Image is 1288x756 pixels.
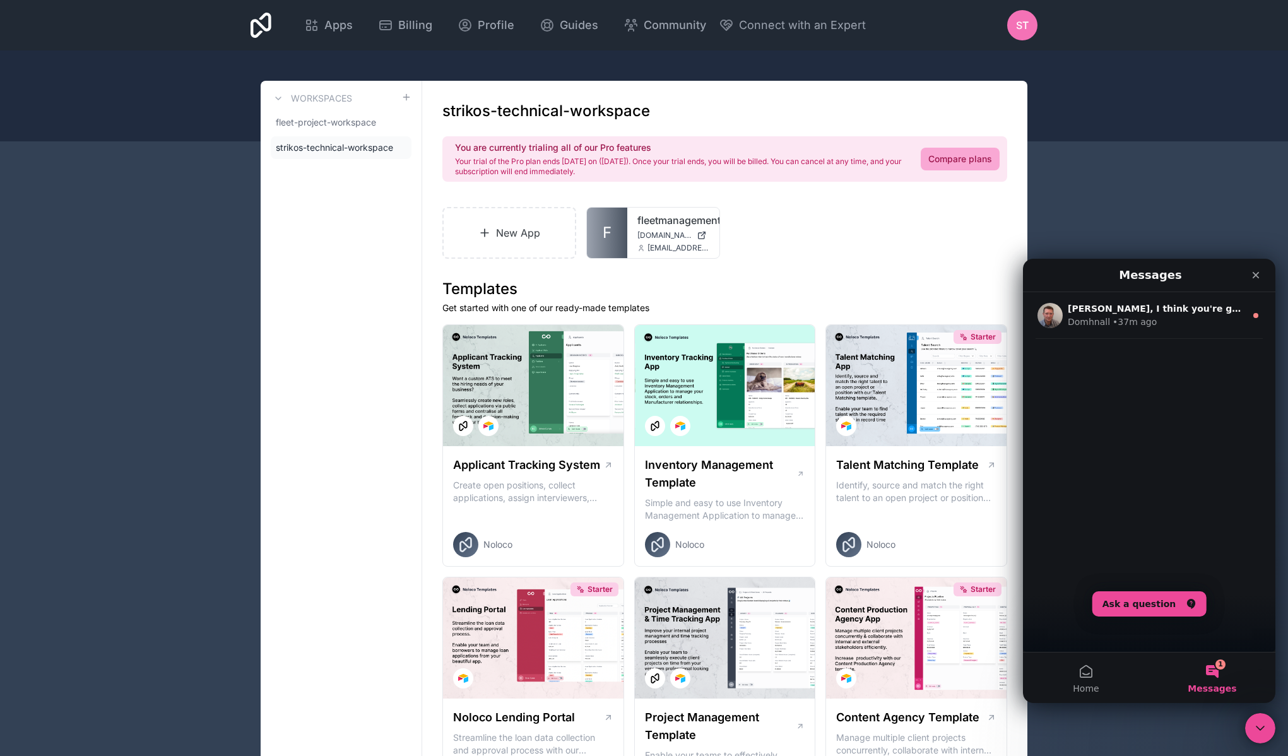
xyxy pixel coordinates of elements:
span: F [603,223,612,243]
span: Home [50,425,76,434]
a: fleetmanagementapp [637,213,709,228]
h3: Workspaces [291,92,352,105]
a: Community [613,11,716,39]
a: Billing [368,11,442,39]
span: Noloco [483,538,512,551]
img: Airtable Logo [675,421,685,431]
h1: strikos-technical-workspace [442,101,650,121]
span: Connect with an Expert [739,16,866,34]
p: Identify, source and match the right talent to an open project or position with our Talent Matchi... [836,479,996,504]
h1: Applicant Tracking System [453,456,600,474]
h1: Talent Matching Template [836,456,979,474]
span: Apps [324,16,353,34]
h1: Templates [442,279,1007,299]
h1: Project Management Template [645,709,796,744]
span: strikos-technical-workspace [276,141,393,154]
span: Starter [588,584,613,594]
a: Apps [294,11,363,39]
a: strikos-technical-workspace [271,136,411,159]
p: Get started with one of our ready-made templates [442,302,1007,314]
span: [DOMAIN_NAME] [637,230,692,240]
a: [DOMAIN_NAME] [637,230,709,240]
button: Connect with an Expert [719,16,866,34]
span: Community [644,16,706,34]
h2: You are currently trialing all of our Pro features [455,141,906,154]
span: Guides [560,16,598,34]
a: New App [442,207,576,259]
a: Compare plans [921,148,1000,170]
button: Messages [126,394,252,444]
a: fleet-project-workspace [271,111,411,134]
h1: Noloco Lending Portal [453,709,575,726]
span: Starter [971,584,996,594]
img: Airtable Logo [483,421,493,431]
img: Airtable Logo [458,673,468,683]
img: Airtable Logo [675,673,685,683]
span: [EMAIL_ADDRESS][DOMAIN_NAME] [647,243,709,253]
iframe: Intercom live chat [1245,713,1275,743]
span: Messages [165,425,213,434]
span: Noloco [866,538,895,551]
a: Profile [447,11,524,39]
a: F [587,208,627,258]
p: Your trial of the Pro plan ends [DATE] on ([DATE]). Once your trial ends, you will be billed. You... [455,157,906,177]
span: fleet-project-workspace [276,116,376,129]
a: Workspaces [271,91,352,106]
p: Create open positions, collect applications, assign interviewers, centralise candidate feedback a... [453,479,613,504]
span: Profile [478,16,514,34]
img: Airtable Logo [841,421,851,431]
span: ST [1016,18,1029,33]
h1: Inventory Management Template [645,456,796,492]
iframe: Intercom live chat [1023,259,1275,703]
img: Airtable Logo [841,673,851,683]
a: Guides [529,11,608,39]
span: Starter [971,332,996,342]
p: Simple and easy to use Inventory Management Application to manage your stock, orders and Manufact... [645,497,805,522]
div: • 37m ago [90,57,134,70]
span: Billing [398,16,432,34]
div: Domhnall [45,57,87,70]
button: Ask a question [69,333,184,358]
span: Noloco [675,538,704,551]
h1: Content Agency Template [836,709,979,726]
